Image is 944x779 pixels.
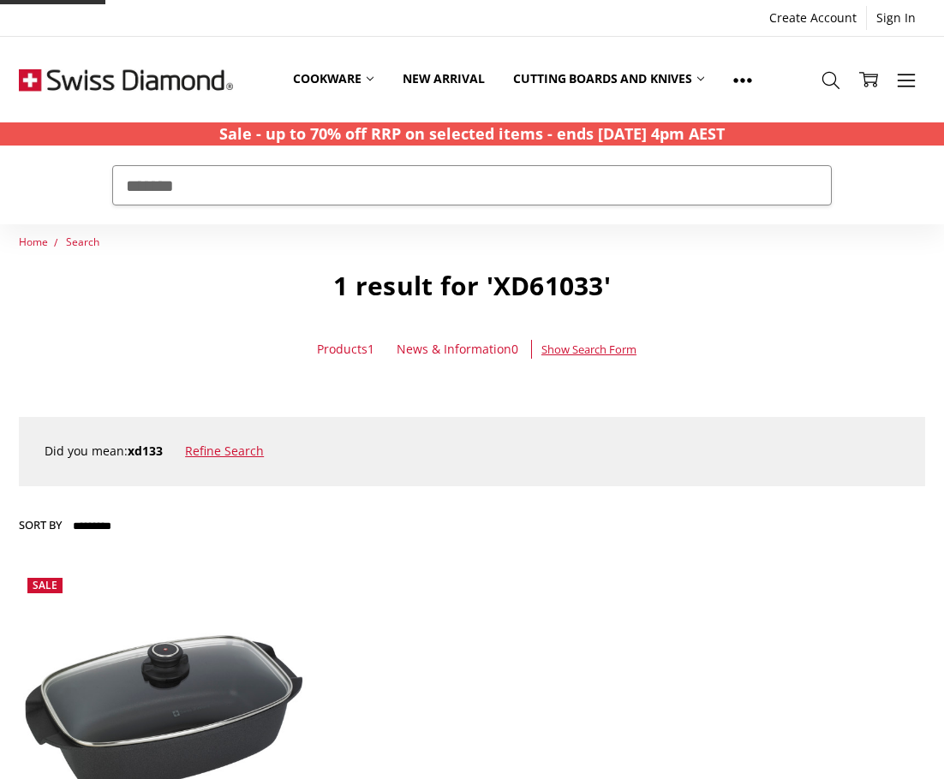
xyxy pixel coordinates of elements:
[19,235,48,249] a: Home
[128,443,163,459] strong: xd133
[499,41,719,117] a: Cutting boards and knives
[66,235,99,249] a: Search
[719,41,767,118] a: Show All
[185,443,264,459] a: Refine Search
[19,270,924,302] h1: 1 result for 'XD61033'
[367,341,374,357] span: 1
[867,6,925,30] a: Sign In
[541,341,636,359] span: Show Search Form
[317,340,374,359] a: Products1
[397,340,518,359] a: News & Information0
[19,37,233,122] img: Free Shipping On Every Order
[219,123,725,144] strong: Sale - up to 70% off RRP on selected items - ends [DATE] 4pm AEST
[19,511,62,538] label: Sort By
[45,442,899,461] div: Did you mean:
[511,341,518,357] span: 0
[33,578,57,592] span: Sale
[541,340,636,359] a: Show Search Form
[278,41,388,117] a: Cookware
[388,41,499,117] a: New arrival
[760,6,866,30] a: Create Account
